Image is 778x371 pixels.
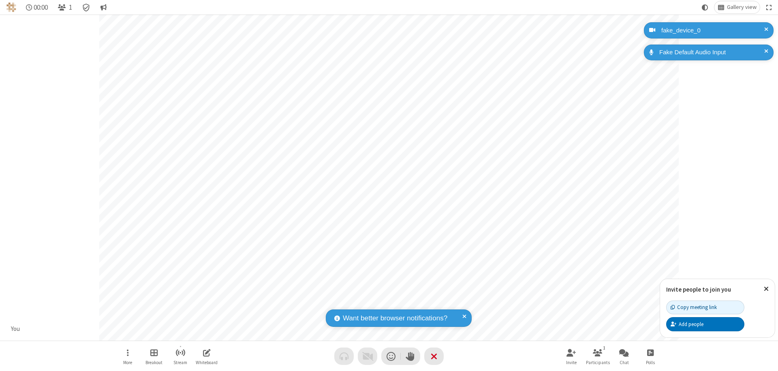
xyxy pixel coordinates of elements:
[666,317,744,331] button: Add people
[666,286,731,293] label: Invite people to join you
[358,348,377,365] button: Video
[97,1,110,13] button: Conversation
[69,4,72,11] span: 1
[142,345,166,368] button: Manage Breakout Rooms
[763,1,775,13] button: Fullscreen
[401,348,420,365] button: Raise hand
[620,360,629,365] span: Chat
[168,345,192,368] button: Start streaming
[714,1,760,13] button: Change layout
[601,344,608,352] div: 1
[424,348,444,365] button: End or leave meeting
[559,345,583,368] button: Invite participants (⌘+Shift+I)
[343,313,447,324] span: Want better browser notifications?
[638,345,663,368] button: Open poll
[334,348,354,365] button: Audio problem - check your Internet connection or call by phone
[671,303,717,311] div: Copy meeting link
[646,360,655,365] span: Polls
[123,360,132,365] span: More
[381,348,401,365] button: Send a reaction
[699,1,712,13] button: Using system theme
[173,360,187,365] span: Stream
[586,360,610,365] span: Participants
[34,4,48,11] span: 00:00
[79,1,94,13] div: Meeting details Encryption enabled
[586,345,610,368] button: Open participant list
[54,1,75,13] button: Open participant list
[194,345,219,368] button: Open shared whiteboard
[115,345,140,368] button: Open menu
[566,360,577,365] span: Invite
[612,345,636,368] button: Open chat
[23,1,51,13] div: Timer
[758,279,775,299] button: Close popover
[196,360,218,365] span: Whiteboard
[6,2,16,12] img: QA Selenium DO NOT DELETE OR CHANGE
[145,360,162,365] span: Breakout
[666,301,744,314] button: Copy meeting link
[8,324,23,334] div: You
[658,26,767,35] div: fake_device_0
[656,48,767,57] div: Fake Default Audio Input
[727,4,757,11] span: Gallery view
